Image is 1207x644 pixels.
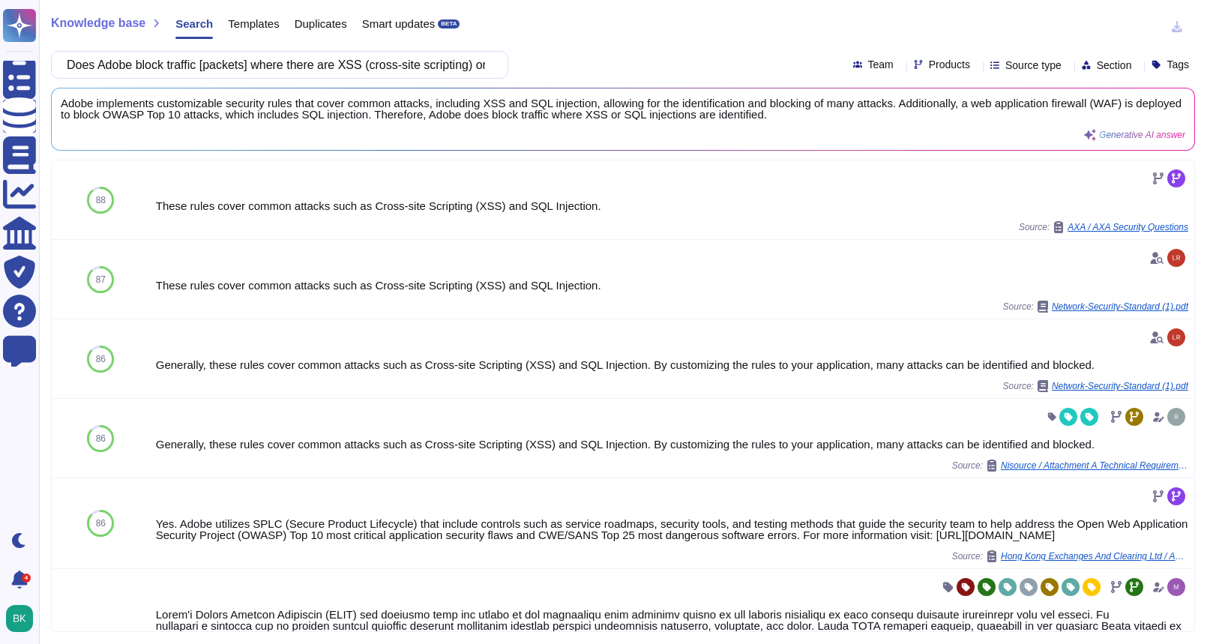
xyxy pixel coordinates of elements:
span: Hong Kong Exchanges And Clearing Ltd / Appendix G Security Requirements [1001,552,1188,561]
span: Source: [1003,301,1188,313]
span: Network-Security-Standard (1).pdf [1052,302,1188,311]
span: Source: [952,460,1188,472]
div: 4 [22,574,31,583]
span: 86 [96,434,106,443]
span: Generative AI answer [1099,130,1185,139]
span: 86 [96,519,106,528]
span: Smart updates [362,18,436,29]
img: user [1167,249,1185,267]
span: Nisource / Attachment A Technical Requirements Workbook triaged(1) (1) (1) [1001,461,1188,470]
span: Products [929,59,970,70]
span: Source type [1005,60,1062,70]
span: Knowledge base [51,17,145,29]
div: Yes. Adobe utilizes SPLC (Secure Product Lifecycle) that include controls such as service roadmap... [156,518,1188,541]
img: user [1167,328,1185,346]
button: user [3,602,43,635]
img: user [1167,408,1185,426]
span: Search [175,18,213,29]
span: Source: [1003,380,1188,392]
div: BETA [438,19,460,28]
span: Adobe implements customizable security rules that cover common attacks, including XSS and SQL inj... [61,97,1185,120]
div: These rules cover common attacks such as Cross-site Scripting (XSS) and SQL Injection. [156,280,1188,291]
span: 86 [96,355,106,364]
span: 87 [96,275,106,284]
img: user [6,605,33,632]
div: These rules cover common attacks such as Cross-site Scripting (XSS) and SQL Injection. [156,200,1188,211]
span: AXA / AXA Security Questions [1068,223,1188,232]
span: Duplicates [295,18,347,29]
span: Source: [952,550,1188,562]
div: Generally, these rules cover common attacks such as Cross-site Scripting (XSS) and SQL Injection.... [156,359,1188,370]
input: Search a question or template... [59,52,493,78]
span: Section [1097,60,1132,70]
span: 88 [96,196,106,205]
span: Network-Security-Standard (1).pdf [1052,382,1188,391]
span: Templates [228,18,279,29]
span: Team [868,59,894,70]
span: Source: [1019,221,1188,233]
div: Generally, these rules cover common attacks such as Cross-site Scripting (XSS) and SQL Injection.... [156,439,1188,450]
span: Tags [1167,59,1189,70]
img: user [1167,578,1185,596]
